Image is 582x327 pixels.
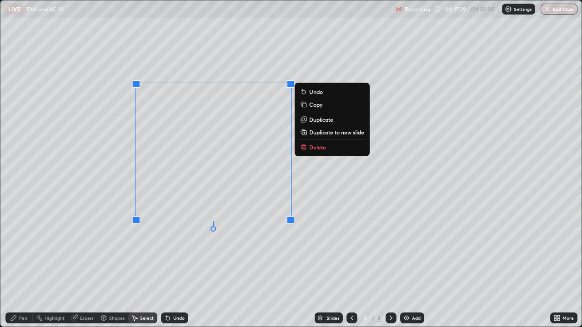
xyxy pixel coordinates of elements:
[298,127,366,138] button: Duplicate to new slide
[298,99,366,110] button: Copy
[27,5,64,13] p: EMI and AC 18
[309,101,322,108] p: Copy
[544,5,551,13] img: end-class-cross
[372,315,375,321] div: /
[298,142,366,153] button: Delete
[45,316,65,320] div: Highlight
[298,86,366,97] button: Undo
[541,4,577,15] button: End Class
[403,314,410,322] img: add-slide-button
[309,129,364,136] p: Duplicate to new slide
[140,316,154,320] div: Select
[8,5,20,13] p: LIVE
[326,316,339,320] div: Slides
[396,5,403,13] img: recording.375f2c34.svg
[376,314,382,322] div: 4
[505,5,512,13] img: class-settings-icons
[514,7,532,11] p: Settings
[309,116,333,123] p: Duplicate
[405,6,430,13] p: Recording
[361,315,370,321] div: 4
[412,316,421,320] div: Add
[109,316,125,320] div: Shapes
[298,114,366,125] button: Duplicate
[309,144,326,151] p: Delete
[19,316,27,320] div: Pen
[562,316,574,320] div: More
[80,316,94,320] div: Eraser
[309,88,323,95] p: Undo
[173,316,185,320] div: Undo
